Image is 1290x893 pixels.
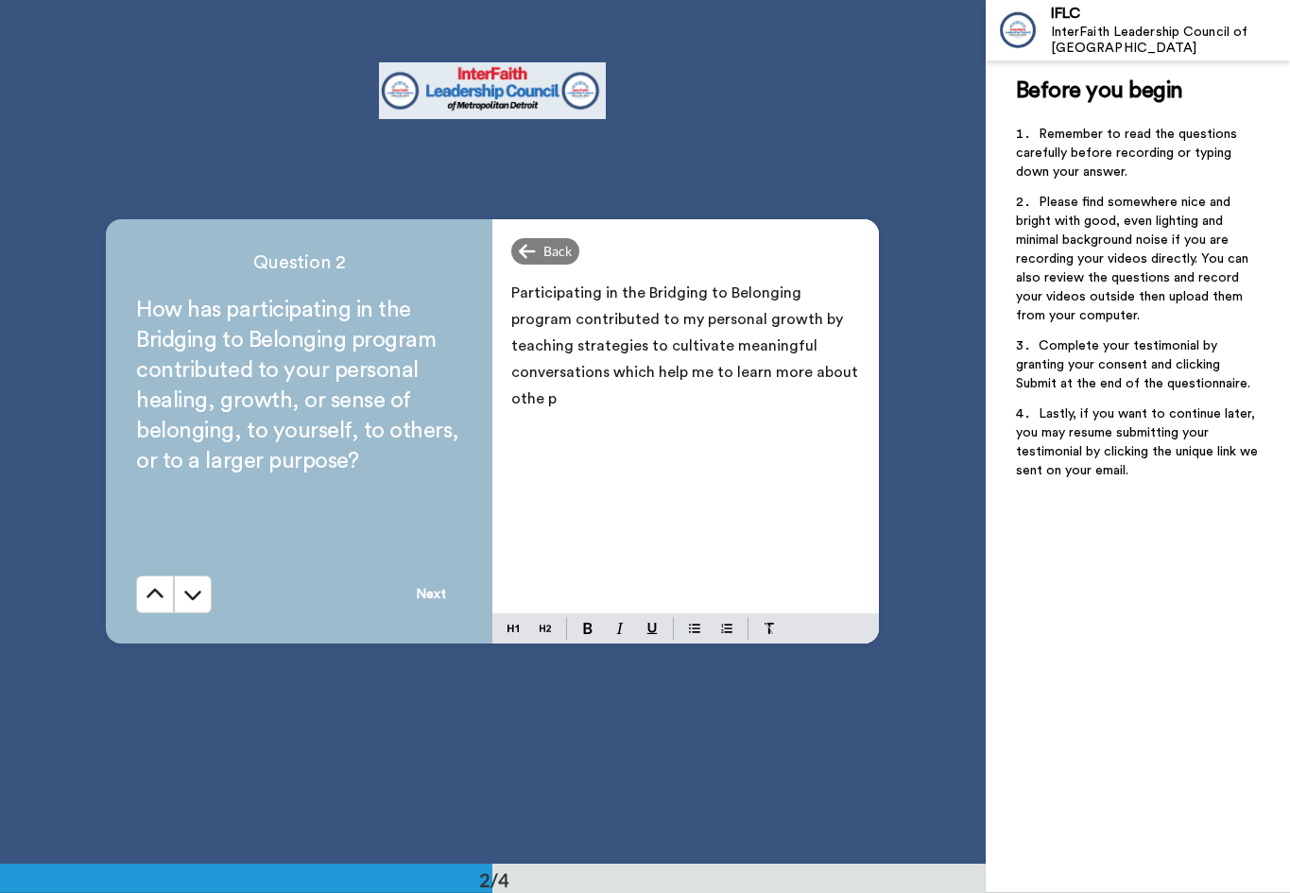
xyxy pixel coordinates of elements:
[1016,339,1250,390] span: Complete your testimonial by granting your consent and clicking Submit at the end of the question...
[511,285,862,406] span: Participating in the Bridging to Belonging program contributed to my personal growth by teaching ...
[1016,407,1262,477] span: Lastly, if you want to continue later, you may resume submitting your testimonial by clicking the...
[1016,79,1183,102] span: Before you begin
[136,299,464,472] span: How has participating in the Bridging to Belonging program contributed to your personal healing, ...
[996,8,1041,53] img: Profile Image
[689,621,700,636] img: bulleted-block.svg
[511,238,579,265] div: Back
[449,867,540,893] div: 2/4
[1051,5,1289,23] div: IFLC
[721,621,732,636] img: numbered-block.svg
[136,249,462,276] h4: Question 2
[1051,25,1289,57] div: InterFaith Leadership Council of [GEOGRAPHIC_DATA]
[400,575,462,613] button: Next
[646,623,658,634] img: underline-mark.svg
[1016,196,1252,322] span: Please find somewhere nice and bright with good, even lighting and minimal background noise if yo...
[1016,128,1241,179] span: Remember to read the questions carefully before recording or typing down your answer.
[583,623,593,634] img: bold-mark.svg
[543,242,572,261] span: Back
[616,623,624,634] img: italic-mark.svg
[764,623,775,634] img: clear-format.svg
[507,621,519,636] img: heading-one-block.svg
[540,621,551,636] img: heading-two-block.svg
